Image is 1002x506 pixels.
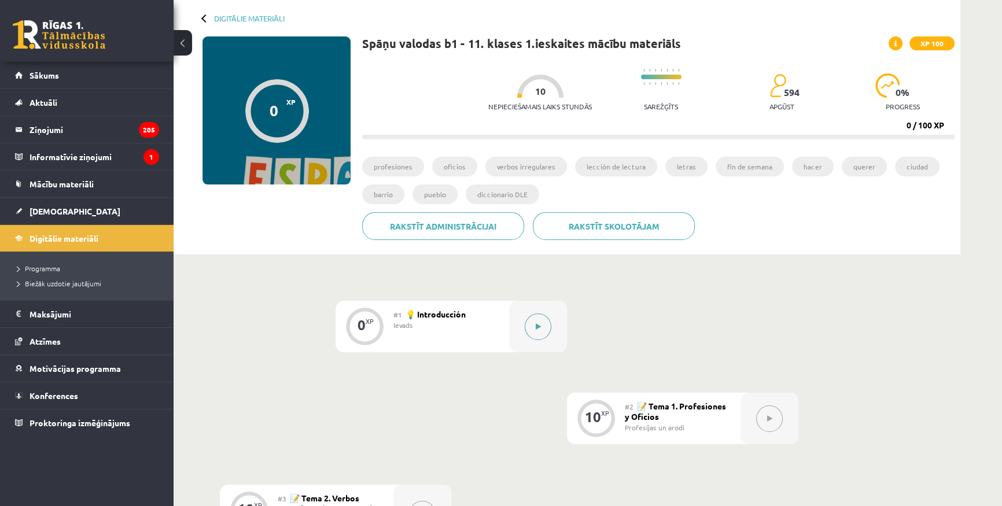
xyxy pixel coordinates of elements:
span: Mācību materiāli [30,179,94,189]
img: icon-short-line-57e1e144782c952c97e751825c79c345078a6d821885a25fce030b3d8c18986b.svg [655,69,656,72]
span: 📝 Tema 1. Profesiones y Oficios [625,401,726,422]
legend: Maksājumi [30,301,159,327]
i: 205 [139,122,159,138]
li: profesiones [362,157,424,176]
a: Digitālie materiāli [15,225,159,252]
a: Sākums [15,62,159,88]
legend: Informatīvie ziņojumi [30,143,159,170]
a: Ziņojumi205 [15,116,159,143]
i: 1 [143,149,159,165]
li: oficios [432,157,477,176]
img: icon-short-line-57e1e144782c952c97e751825c79c345078a6d821885a25fce030b3d8c18986b.svg [655,82,656,85]
img: icon-short-line-57e1e144782c952c97e751825c79c345078a6d821885a25fce030b3d8c18986b.svg [649,69,650,72]
span: 10 [535,86,546,97]
span: #3 [278,494,286,503]
a: Proktoringa izmēģinājums [15,409,159,436]
li: letras [665,157,708,176]
a: Biežāk uzdotie jautājumi [17,278,162,289]
span: Proktoringa izmēģinājums [30,418,130,428]
a: Rakstīt administrācijai [362,212,524,240]
li: fin de semana [716,157,784,176]
span: XP [286,98,296,106]
p: Sarežģīts [644,102,678,110]
span: Sākums [30,70,59,80]
li: verbos irregulares [485,157,567,176]
img: icon-short-line-57e1e144782c952c97e751825c79c345078a6d821885a25fce030b3d8c18986b.svg [661,82,662,85]
div: XP [366,318,374,324]
img: icon-short-line-57e1e144782c952c97e751825c79c345078a6d821885a25fce030b3d8c18986b.svg [666,82,668,85]
li: pueblo [412,184,458,204]
span: 594 [784,87,800,98]
a: Aktuāli [15,89,159,116]
span: XP 100 [909,36,955,50]
span: Aktuāli [30,97,57,108]
span: Motivācijas programma [30,363,121,374]
p: progress [886,102,920,110]
a: Mācību materiāli [15,171,159,197]
img: icon-short-line-57e1e144782c952c97e751825c79c345078a6d821885a25fce030b3d8c18986b.svg [643,82,644,85]
span: Konferences [30,390,78,401]
legend: Ziņojumi [30,116,159,143]
img: icon-short-line-57e1e144782c952c97e751825c79c345078a6d821885a25fce030b3d8c18986b.svg [678,69,679,72]
img: icon-short-line-57e1e144782c952c97e751825c79c345078a6d821885a25fce030b3d8c18986b.svg [672,82,673,85]
a: Motivācijas programma [15,355,159,382]
img: icon-short-line-57e1e144782c952c97e751825c79c345078a6d821885a25fce030b3d8c18986b.svg [678,82,679,85]
a: Programma [17,263,162,274]
span: 0 % [896,87,910,98]
li: querer [842,157,887,176]
a: Digitālie materiāli [214,14,285,23]
li: diccionario DLE [466,184,539,204]
div: XP [601,410,609,416]
img: students-c634bb4e5e11cddfef0936a35e636f08e4e9abd3cc4e673bd6f9a4125e45ecb1.svg [769,73,786,98]
a: Konferences [15,382,159,409]
span: Atzīmes [30,336,61,346]
div: 0 [270,102,278,119]
h1: Spāņu valodas b1 - 11. klases 1.ieskaites mācību materiāls [362,36,681,50]
img: icon-short-line-57e1e144782c952c97e751825c79c345078a6d821885a25fce030b3d8c18986b.svg [661,69,662,72]
span: Digitālie materiāli [30,233,98,243]
span: 💡 Introducción [406,309,466,319]
a: Rakstīt skolotājam [533,212,695,240]
a: [DEMOGRAPHIC_DATA] [15,198,159,224]
span: Programma [17,264,60,273]
img: icon-short-line-57e1e144782c952c97e751825c79c345078a6d821885a25fce030b3d8c18986b.svg [672,69,673,72]
div: 10 [585,412,601,422]
li: lección de lectura [575,157,657,176]
img: icon-short-line-57e1e144782c952c97e751825c79c345078a6d821885a25fce030b3d8c18986b.svg [666,69,668,72]
a: Informatīvie ziņojumi1 [15,143,159,170]
li: barrio [362,184,404,204]
div: Profesijas un arodi [625,422,732,433]
li: hacer [792,157,834,176]
p: Nepieciešamais laiks stundās [488,102,592,110]
a: Maksājumi [15,301,159,327]
span: [DEMOGRAPHIC_DATA] [30,206,120,216]
p: apgūst [769,102,794,110]
span: #1 [393,310,402,319]
a: Rīgas 1. Tālmācības vidusskola [13,20,105,49]
a: Atzīmes [15,328,159,354]
span: #2 [625,402,633,411]
div: Ievads [393,320,500,330]
img: icon-progress-161ccf0a02000e728c5f80fcf4c31c7af3da0e1684b2b1d7c360e028c24a22f1.svg [875,73,900,98]
li: ciudad [895,157,940,176]
img: icon-short-line-57e1e144782c952c97e751825c79c345078a6d821885a25fce030b3d8c18986b.svg [643,69,644,72]
div: 0 [358,320,366,330]
img: icon-short-line-57e1e144782c952c97e751825c79c345078a6d821885a25fce030b3d8c18986b.svg [649,82,650,85]
span: Biežāk uzdotie jautājumi [17,279,101,288]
